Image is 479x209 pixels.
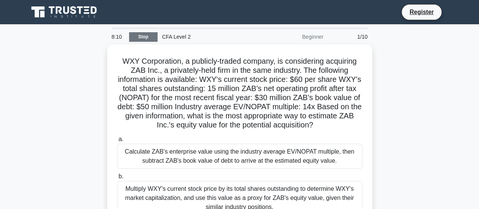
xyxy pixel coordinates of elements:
a: Stop [129,32,158,42]
span: b. [119,173,123,179]
div: CFA Level 2 [158,29,262,44]
div: 1/10 [328,29,372,44]
span: a. [119,136,123,142]
div: 8:10 [107,29,129,44]
a: Register [405,7,438,17]
h5: WXY Corporation, a publicly-traded company, is considering acquiring ZAB Inc., a privately-held f... [116,57,363,130]
div: Beginner [262,29,328,44]
div: Calculate ZAB's enterprise value using the industry average EV/NOPAT multiple, then subtract ZAB'... [117,144,362,169]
